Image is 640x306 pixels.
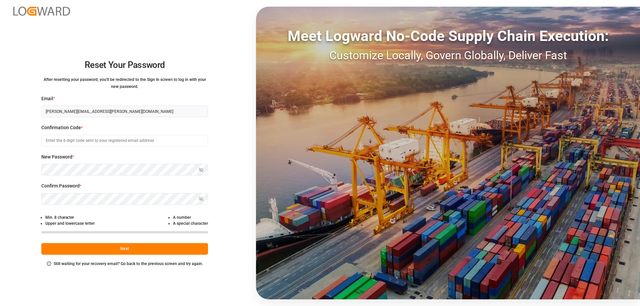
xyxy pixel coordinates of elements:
[45,221,95,226] small: Upper and lowercase letter
[41,153,72,160] span: New Password
[41,124,81,131] span: Confirmation Code
[13,7,70,16] img: Logward_new_orange.png
[44,77,206,89] small: After resetting your password, you'll be redirected to the Sign In screen to log in with your new...
[256,25,640,47] div: Meet Logward No-Code Supply Chain Execution:
[173,215,191,220] small: A number
[41,182,80,189] span: Confirm Password
[41,106,208,117] input: Enter your email
[41,95,53,102] span: Email
[45,214,95,220] li: Min. 8 character
[173,221,208,226] small: A special character
[41,55,208,76] h2: Reset Your Password
[41,135,208,147] input: Enter the 6 digit code sent to your registered email address
[54,261,203,266] small: Still waiting for your recovery email? Go back to the previous screen and try again.
[41,243,208,255] button: Next
[256,47,640,64] div: Customize Locally, Govern Globally, Deliver Fast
